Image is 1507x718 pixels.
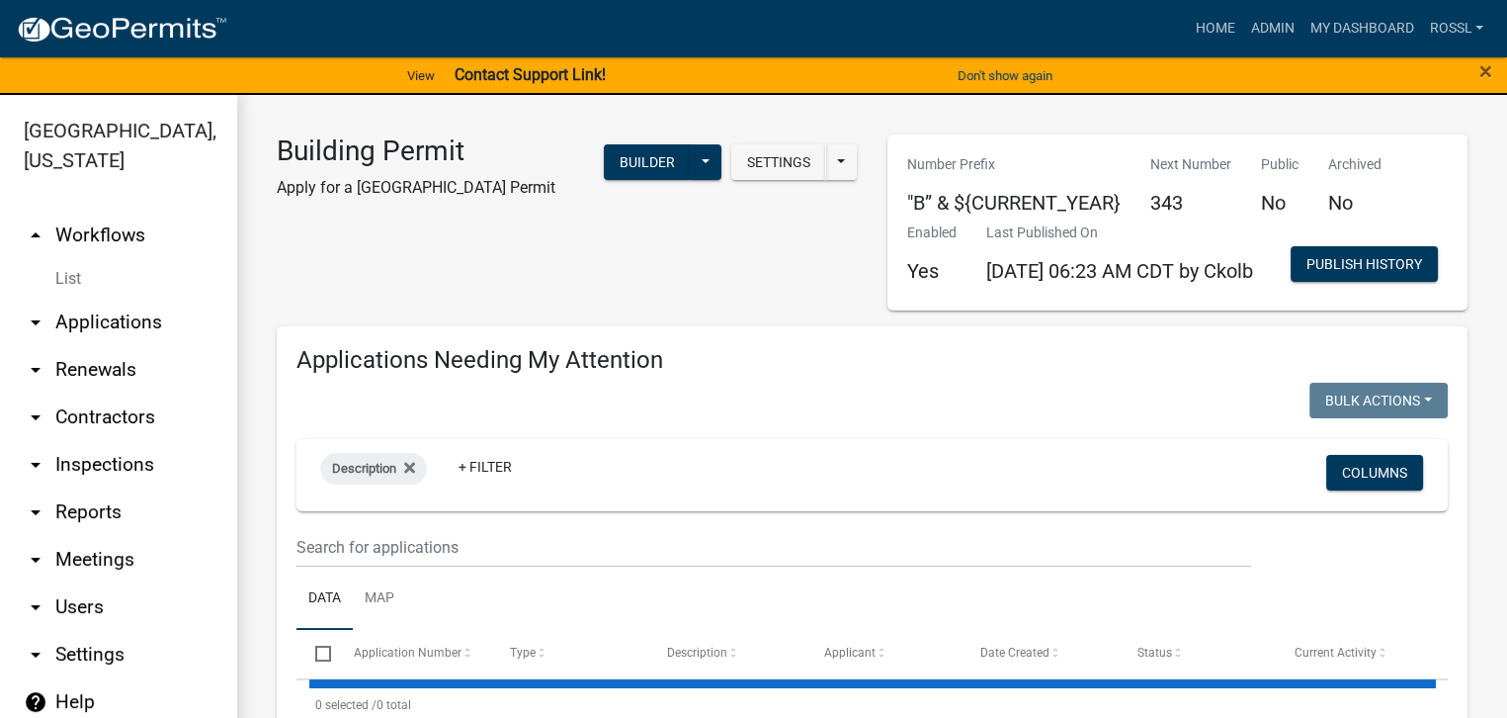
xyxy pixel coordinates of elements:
a: Admin [1242,10,1301,47]
datatable-header-cell: Type [491,630,648,677]
p: Enabled [907,223,957,243]
i: arrow_drop_up [24,224,47,247]
i: arrow_drop_down [24,405,47,429]
button: Settings [731,144,826,180]
datatable-header-cell: Status [1119,630,1276,677]
h4: Applications Needing My Attention [296,346,1448,375]
h5: No [1261,191,1298,215]
p: Last Published On [986,223,1253,243]
span: 0 selected / [315,698,377,712]
span: Description [332,461,396,476]
datatable-header-cell: Date Created [962,630,1119,677]
h5: 343 [1150,191,1231,215]
span: Application Number [354,646,461,660]
wm-modal-confirm: Workflow Publish History [1291,257,1438,273]
i: arrow_drop_down [24,548,47,572]
button: Close [1479,59,1492,83]
span: Status [1137,646,1172,660]
i: arrow_drop_down [24,311,47,334]
input: Search for applications [296,527,1251,568]
p: Archived [1328,154,1381,175]
a: Data [296,568,353,631]
p: Apply for a [GEOGRAPHIC_DATA] Permit [277,176,555,200]
button: Builder [604,144,691,180]
a: Home [1187,10,1242,47]
span: Applicant [824,646,876,660]
span: × [1479,57,1492,85]
datatable-header-cell: Description [648,630,805,677]
datatable-header-cell: Application Number [334,630,491,677]
i: arrow_drop_down [24,453,47,477]
a: View [399,59,443,92]
button: Bulk Actions [1309,383,1448,418]
h5: "B” & ${CURRENT_YEAR} [907,191,1121,215]
span: Date Created [980,646,1049,660]
h3: Building Permit [277,135,555,168]
datatable-header-cell: Applicant [804,630,962,677]
span: Current Activity [1295,646,1377,660]
p: Next Number [1150,154,1231,175]
span: Description [667,646,727,660]
button: Don't show again [950,59,1060,92]
datatable-header-cell: Current Activity [1275,630,1432,677]
a: + Filter [443,449,528,485]
i: arrow_drop_down [24,643,47,667]
i: arrow_drop_down [24,500,47,524]
a: My Dashboard [1301,10,1421,47]
i: help [24,690,47,714]
button: Columns [1326,455,1423,491]
span: [DATE] 06:23 AM CDT by Ckolb [986,259,1253,283]
i: arrow_drop_down [24,595,47,619]
h5: Yes [907,259,957,283]
datatable-header-cell: Select [296,630,334,677]
a: Map [353,568,406,631]
p: Number Prefix [907,154,1121,175]
span: Type [510,646,536,660]
h5: No [1328,191,1381,215]
p: Public [1261,154,1298,175]
a: RossL [1421,10,1491,47]
button: Publish History [1291,246,1438,282]
i: arrow_drop_down [24,358,47,382]
strong: Contact Support Link! [455,65,606,84]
